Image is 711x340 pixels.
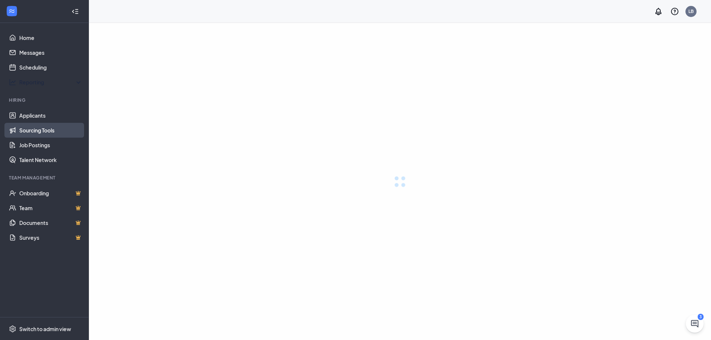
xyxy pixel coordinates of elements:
[690,319,699,328] svg: ChatActive
[19,123,83,138] a: Sourcing Tools
[19,78,83,86] div: Reporting
[9,78,16,86] svg: Analysis
[19,108,83,123] a: Applicants
[19,45,83,60] a: Messages
[688,8,694,14] div: LB
[19,215,83,230] a: DocumentsCrown
[19,325,71,333] div: Switch to admin view
[71,8,79,15] svg: Collapse
[686,315,704,333] button: ChatActive
[698,314,704,320] div: 3
[19,230,83,245] a: SurveysCrown
[9,97,81,103] div: Hiring
[19,152,83,167] a: Talent Network
[19,60,83,75] a: Scheduling
[19,138,83,152] a: Job Postings
[654,7,663,16] svg: Notifications
[19,186,83,201] a: OnboardingCrown
[19,30,83,45] a: Home
[19,201,83,215] a: TeamCrown
[8,7,16,15] svg: WorkstreamLogo
[9,175,81,181] div: Team Management
[9,325,16,333] svg: Settings
[670,7,679,16] svg: QuestionInfo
